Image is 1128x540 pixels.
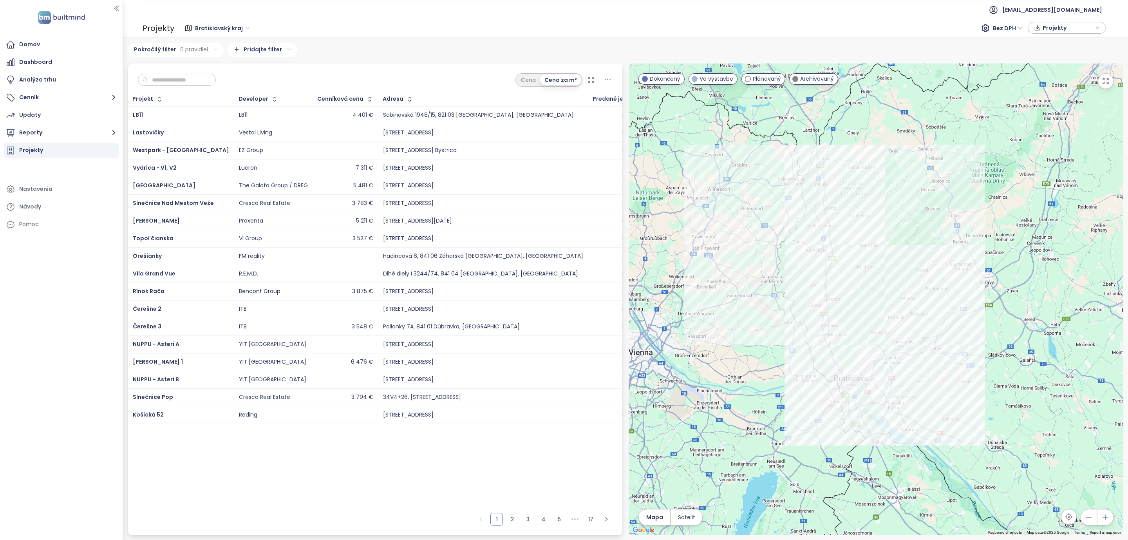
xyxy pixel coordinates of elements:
[195,22,250,34] span: Bratislavský kraj
[600,513,613,526] button: right
[351,359,373,366] div: 6 476 €
[4,37,119,53] a: Domov
[4,107,119,123] a: Updaty
[351,394,373,401] div: 3 794 €
[228,43,298,57] div: Pridajte filter
[490,513,503,526] li: 1
[383,165,434,172] div: [STREET_ADDRESS]
[753,74,781,83] span: Plánovaný
[383,253,583,260] div: Hadincová 6, 841 06 Záhorská [GEOGRAPHIC_DATA], [GEOGRAPHIC_DATA]
[383,112,574,119] div: Sabinovská 1948/15, 821 03 [GEOGRAPHIC_DATA], [GEOGRAPHIC_DATA]
[19,40,40,49] div: Domov
[383,96,403,101] div: Adresa
[143,20,174,36] div: Projekty
[4,90,119,105] button: Cenník
[553,513,565,525] a: 5
[352,112,373,119] div: 4 401 €
[4,125,119,141] button: Reporty
[19,110,41,120] div: Updaty
[383,182,434,189] div: [STREET_ADDRESS]
[239,147,263,154] div: EZ Group
[383,200,434,207] div: [STREET_ADDRESS]
[133,129,164,136] a: Lastovičky
[383,235,434,242] div: [STREET_ADDRESS]
[383,288,434,295] div: [STREET_ADDRESS]
[133,270,175,277] a: Vila Grand Vue
[317,96,363,101] div: Cenníková cena
[383,376,434,383] div: [STREET_ADDRESS]
[133,323,161,330] a: Čerešne 3
[522,513,534,526] li: 3
[133,234,174,242] a: Topoľčianska
[475,513,487,526] li: Predchádzajúca strana
[639,509,670,525] button: Mapa
[4,217,119,232] div: Pomoc
[650,74,680,83] span: Dokončený
[631,525,656,535] a: Open this area in Google Maps (opens a new window)
[4,54,119,70] a: Dashboard
[479,517,483,522] span: left
[239,235,262,242] div: VI Group
[133,411,164,419] a: Košická 52
[239,112,248,119] div: LB11
[239,129,272,136] div: Vestal Living
[4,181,119,197] a: Nastavenia
[993,22,1023,34] span: Bez DPH
[239,306,247,313] div: ITB
[537,513,550,526] li: 4
[646,513,663,522] span: Mapa
[383,394,461,401] div: 34V4+26, [STREET_ADDRESS]
[239,96,268,101] div: Developer
[352,235,373,242] div: 3 527 €
[352,288,373,295] div: 3 875 €
[4,143,119,158] a: Projekty
[4,72,119,88] a: Analýza trhu
[538,513,550,525] a: 4
[352,200,373,207] div: 3 783 €
[1074,530,1085,535] a: Terms (opens in new tab)
[585,513,597,525] a: 17
[540,74,581,85] div: Cena za m²
[506,513,519,526] li: 2
[133,305,161,313] span: Čerešne 2
[631,525,656,535] img: Google
[517,74,540,85] div: Cena
[133,164,177,172] a: Vydrica - V1, V2
[239,270,258,277] div: R.E.M.D.
[133,287,164,295] a: Rínok Rača
[239,253,265,260] div: FM reality
[133,375,179,383] a: NUPPU - Asteri B
[19,184,52,194] div: Nastavenia
[19,202,41,212] div: Návody
[506,513,518,525] a: 2
[133,393,173,401] a: Slnečnice Pop
[593,96,644,101] div: Predané jednotky
[1090,530,1121,535] a: Report a map error
[239,394,290,401] div: Cresco Real Estate
[239,376,306,383] div: YIT [GEOGRAPHIC_DATA]
[239,359,306,366] div: YIT [GEOGRAPHIC_DATA]
[132,96,153,101] div: Projekt
[1043,22,1093,34] span: Projekty
[4,199,119,215] a: Návody
[133,252,162,260] span: Orešianky
[383,323,520,330] div: Polianky 7A, 841 01 Dúbravka, [GEOGRAPHIC_DATA]
[383,129,434,136] div: [STREET_ADDRESS]
[133,146,229,154] span: Westpark - [GEOGRAPHIC_DATA]
[133,111,143,119] a: LB11
[133,199,214,207] a: Slnečnice Nad Mestom Veže
[19,75,56,85] div: Analýza trhu
[584,513,597,526] li: 17
[133,340,179,348] a: NUPPU - Asteri A
[1032,22,1102,34] div: button
[239,165,257,172] div: Lucron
